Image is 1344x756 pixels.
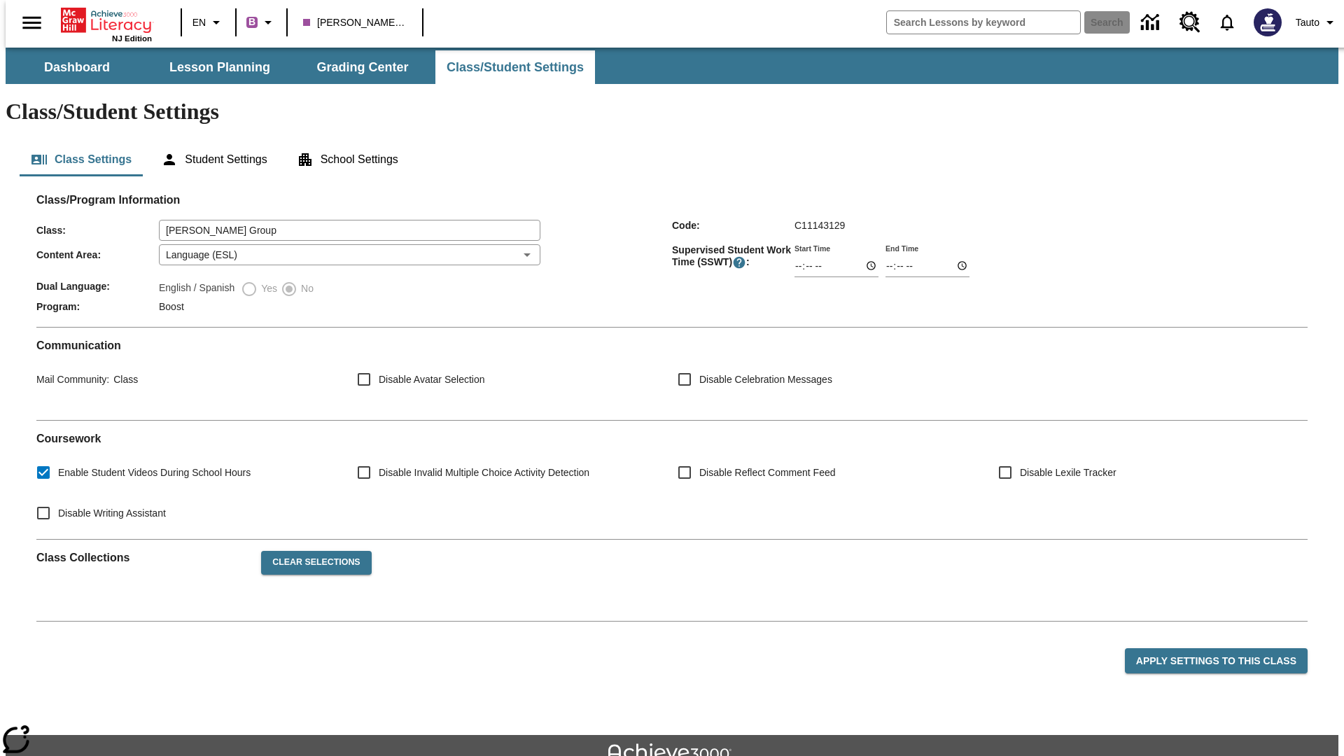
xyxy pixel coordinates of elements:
[36,339,1308,352] h2: Communication
[1245,4,1290,41] button: Select a new avatar
[61,5,152,43] div: Home
[248,13,255,31] span: B
[1290,10,1344,35] button: Profile/Settings
[1125,648,1308,674] button: Apply Settings to this Class
[36,225,159,236] span: Class :
[1254,8,1282,36] img: Avatar
[159,301,184,312] span: Boost
[885,243,918,253] label: End Time
[7,50,147,84] button: Dashboard
[192,15,206,30] span: EN
[258,281,277,296] span: Yes
[36,207,1308,316] div: Class/Program Information
[6,48,1338,84] div: SubNavbar
[159,281,234,297] label: English / Spanish
[112,34,152,43] span: NJ Edition
[58,465,251,480] span: Enable Student Videos During School Hours
[887,11,1080,34] input: search field
[261,551,371,575] button: Clear Selections
[150,50,290,84] button: Lesson Planning
[1020,465,1116,480] span: Disable Lexile Tracker
[36,374,109,385] span: Mail Community :
[297,281,314,296] span: No
[36,540,1308,610] div: Class Collections
[159,220,540,241] input: Class
[36,432,1308,528] div: Coursework
[36,281,159,292] span: Dual Language :
[36,339,1308,409] div: Communication
[20,143,1324,176] div: Class/Student Settings
[699,465,836,480] span: Disable Reflect Comment Feed
[58,506,166,521] span: Disable Writing Assistant
[732,255,746,269] button: Supervised Student Work Time is the timeframe when students can take LevelSet and when lessons ar...
[286,143,409,176] button: School Settings
[11,2,52,43] button: Open side menu
[794,243,830,253] label: Start Time
[159,244,540,265] div: Language (ESL)
[316,59,408,76] span: Grading Center
[6,99,1338,125] h1: Class/Student Settings
[150,143,278,176] button: Student Settings
[36,301,159,312] span: Program :
[109,374,138,385] span: Class
[794,220,845,231] span: C11143129
[36,193,1308,206] h2: Class/Program Information
[169,59,270,76] span: Lesson Planning
[447,59,584,76] span: Class/Student Settings
[1209,4,1245,41] a: Notifications
[61,6,152,34] a: Home
[435,50,595,84] button: Class/Student Settings
[20,143,143,176] button: Class Settings
[1133,3,1171,42] a: Data Center
[1296,15,1319,30] span: Tauto
[699,372,832,387] span: Disable Celebration Messages
[303,15,407,30] span: Bernier Group
[36,551,250,564] h2: Class Collections
[379,372,485,387] span: Disable Avatar Selection
[672,220,794,231] span: Code :
[293,50,433,84] button: Grading Center
[186,10,231,35] button: Language: EN, Select a language
[672,244,794,269] span: Supervised Student Work Time (SSWT) :
[44,59,110,76] span: Dashboard
[36,432,1308,445] h2: Course work
[6,50,596,84] div: SubNavbar
[241,10,282,35] button: Boost Class color is purple. Change class color
[1171,3,1209,41] a: Resource Center, Will open in new tab
[379,465,589,480] span: Disable Invalid Multiple Choice Activity Detection
[36,249,159,260] span: Content Area :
